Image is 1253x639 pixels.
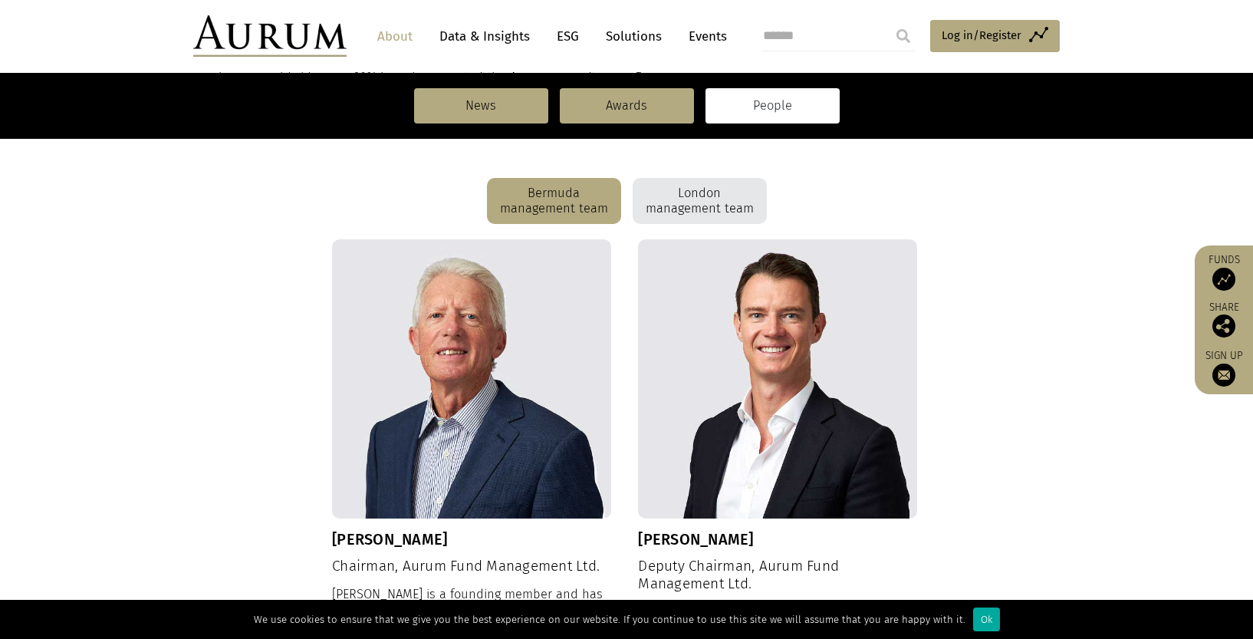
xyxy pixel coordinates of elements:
div: Share [1202,302,1245,338]
div: Bermuda management team [487,178,621,224]
a: Log in/Register [930,20,1060,52]
a: People [705,88,840,124]
input: Submit [888,21,919,51]
span: Log in/Register [942,26,1021,44]
div: Ok [973,608,1000,631]
a: Data & Insights [432,22,538,51]
a: ESG [549,22,587,51]
a: Sign up [1202,349,1245,387]
a: Funds [1202,253,1245,291]
a: News [414,88,548,124]
a: Events [681,22,727,51]
a: Solutions [598,22,669,51]
a: Awards [560,88,694,124]
div: London management team [633,178,767,224]
h4: Chairman, Aurum Fund Management Ltd. [332,558,611,575]
a: About [370,22,420,51]
img: Sign up to our newsletter [1212,364,1235,387]
h3: [PERSON_NAME] [332,530,611,548]
h4: Deputy Chairman, Aurum Fund Management Ltd. [638,558,917,593]
img: Access Funds [1212,268,1235,291]
img: Share this post [1212,315,1235,338]
img: Aurum [193,15,347,57]
h3: [PERSON_NAME] [638,530,917,548]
